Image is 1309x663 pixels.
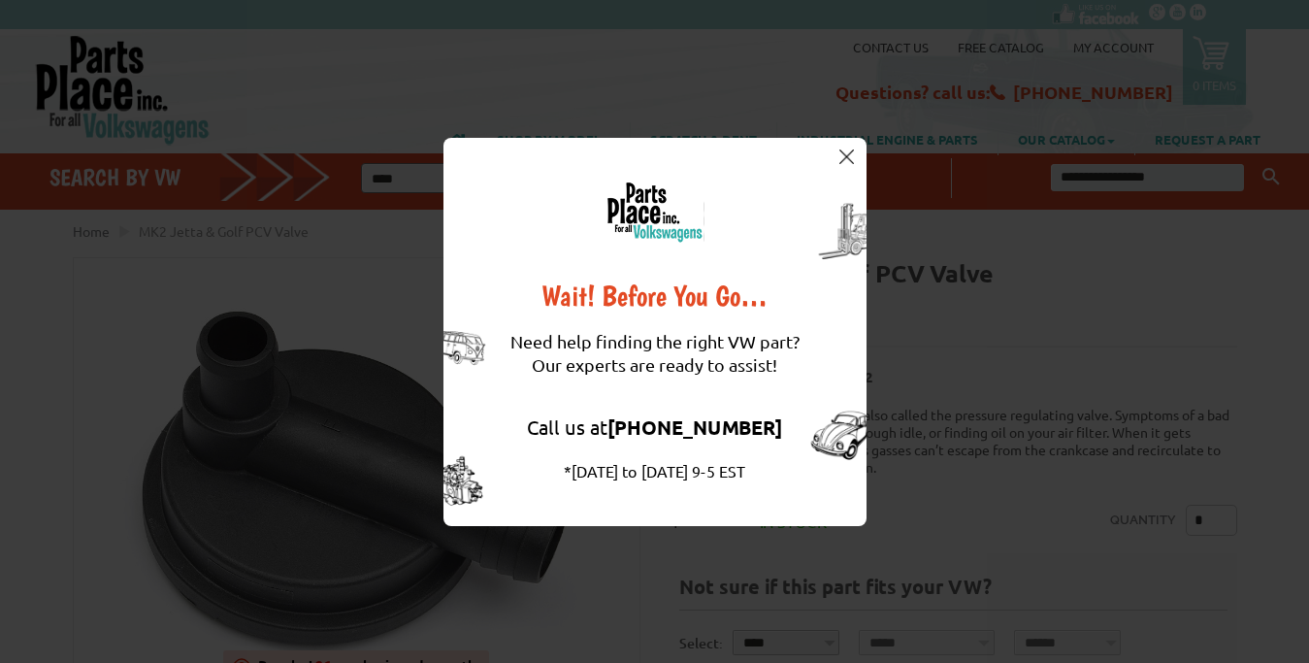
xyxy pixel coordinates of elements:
img: logo [605,182,704,243]
div: Wait! Before You Go… [510,282,800,311]
img: close [839,149,854,164]
strong: [PHONE_NUMBER] [607,414,782,440]
div: Need help finding the right VW part? Our experts are ready to assist! [510,311,800,396]
a: Call us at[PHONE_NUMBER] [527,414,782,439]
div: *[DATE] to [DATE] 9-5 EST [510,459,800,482]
